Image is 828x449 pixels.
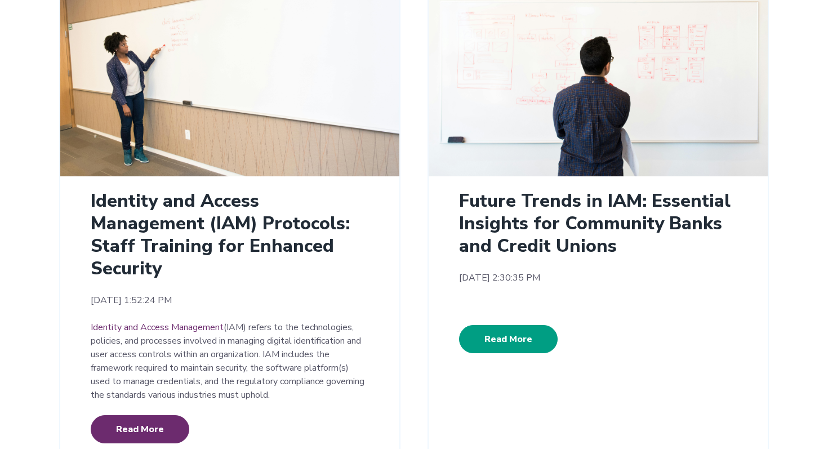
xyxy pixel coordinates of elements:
a: Identity and Access Management [91,321,224,334]
a: Identity and Access Management (IAM) Protocols: Staff Training for Enhanced Security [91,189,350,281]
a: Future Trends in IAM: Essential Insights for Community Banks and Credit Unions [459,189,731,258]
a: Read More [91,415,189,443]
time: [DATE] 2:30:35 PM [459,271,737,284]
a: Read More [459,325,558,353]
time: [DATE] 1:52:24 PM [91,294,369,307]
p: (IAM) refers to the technologies, policies, and processes involved in managing digital identifica... [91,321,369,402]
